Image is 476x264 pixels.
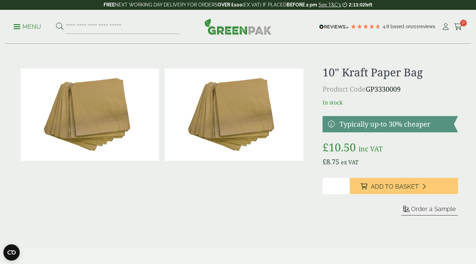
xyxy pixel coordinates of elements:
i: My Account [441,23,450,30]
span: reviews [419,24,435,29]
span: Add to Basket [371,183,419,190]
span: £ [323,140,329,154]
strong: OVER £100 [218,2,242,7]
bdi: 8.75 [323,157,339,166]
p: In stock [323,98,458,107]
span: 0 [460,20,467,26]
i: Cart [454,23,462,30]
a: 0 [454,22,462,32]
span: 2:13:02 [349,2,365,7]
span: Order a Sample [411,205,456,212]
p: GP3330009 [323,84,458,94]
h1: 10" Kraft Paper Bag [323,66,458,79]
img: GreenPak Supplies [204,18,272,35]
button: Order a Sample [401,205,458,215]
img: REVIEWS.io [319,24,349,29]
img: 10 [21,69,159,161]
button: Add to Basket [350,178,458,194]
a: See T&C's [318,2,341,7]
span: inc VAT [359,144,383,153]
span: Product Code [323,84,366,94]
span: ex VAT [341,158,359,166]
span: 201 [411,24,419,29]
button: Open CMP widget [3,244,20,261]
span: Based on [390,24,411,29]
a: Menu [14,23,41,30]
img: 10 [165,69,303,161]
span: 4.8 [383,24,390,29]
strong: BEFORE 2 pm [287,2,317,7]
p: Menu [14,23,41,31]
div: 4.79 Stars [350,23,381,30]
strong: FREE [104,2,115,7]
span: left [365,2,372,7]
span: £ [323,157,326,166]
bdi: 10.50 [323,140,356,154]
